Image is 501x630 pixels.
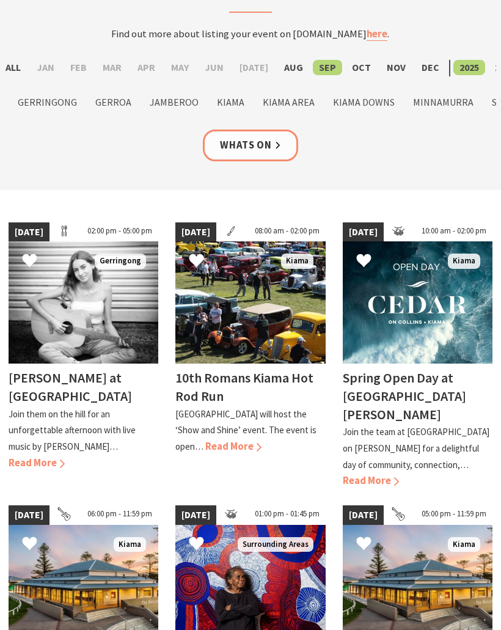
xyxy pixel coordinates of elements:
[144,95,205,110] label: Jamberoo
[81,222,158,242] span: 02:00 pm - 05:00 pm
[175,408,316,452] p: [GEOGRAPHIC_DATA] will host the ‘Show and Shine’ event. The event is open…
[177,241,216,283] button: Click to Favourite 10th Romans Kiama Hot Rod Run
[343,505,384,525] span: [DATE]
[64,60,93,75] label: Feb
[346,60,377,75] label: Oct
[343,222,384,242] span: [DATE]
[9,369,132,405] h4: [PERSON_NAME] at [GEOGRAPHIC_DATA]
[177,524,216,566] button: Click to Favourite Talk – For the Generations to Follow: Art Centres, Storylines and Cultural Con...
[199,60,230,75] label: Jun
[211,95,250,110] label: Kiama
[175,222,216,242] span: [DATE]
[367,27,387,41] a: here
[97,60,128,75] label: Mar
[343,222,492,489] a: [DATE] 10:00 am - 02:00 pm Kiama Spring Open Day at [GEOGRAPHIC_DATA][PERSON_NAME] Join the team ...
[281,254,313,269] span: Kiama
[327,95,401,110] label: Kiama Downs
[415,222,492,242] span: 10:00 am - 02:00 pm
[257,95,321,110] label: Kiama Area
[407,95,480,110] label: Minnamurra
[10,524,49,566] button: Click to Favourite Cosmo’s Midnight (DJ set) – The Pavilion, Kiama
[31,60,60,75] label: Jan
[9,222,49,242] span: [DATE]
[9,456,65,469] span: Read More
[9,222,158,489] a: [DATE] 02:00 pm - 05:00 pm Tayah Larsen Gerringong [PERSON_NAME] at [GEOGRAPHIC_DATA] Join them o...
[175,505,216,525] span: [DATE]
[12,95,83,110] label: Gerringong
[381,60,412,75] label: Nov
[448,537,480,552] span: Kiama
[344,524,384,566] button: Click to Favourite The Jungle Giants (DJ set) – The Pavilion, Kiama
[453,60,485,75] label: 2025
[9,505,49,525] span: [DATE]
[95,254,146,269] span: Gerringong
[175,369,313,405] h4: 10th Romans Kiama Hot Rod Run
[249,505,326,525] span: 01:00 pm - 01:45 pm
[313,60,342,75] label: Sep
[343,474,399,487] span: Read More
[343,426,489,470] p: Join the team at [GEOGRAPHIC_DATA] on [PERSON_NAME] for a delightful day of community, connection,…
[233,60,274,75] label: [DATE]
[89,26,413,43] p: Find out more about listing your event on [DOMAIN_NAME] .
[278,60,309,75] label: Aug
[175,222,325,489] a: [DATE] 08:00 am - 02:00 pm Hot Rod Run Kiama Kiama 10th Romans Kiama Hot Rod Run [GEOGRAPHIC_DATA...
[415,60,445,75] label: Dec
[448,254,480,269] span: Kiama
[114,537,146,552] span: Kiama
[238,537,313,552] span: Surrounding Areas
[343,369,466,422] h4: Spring Open Day at [GEOGRAPHIC_DATA][PERSON_NAME]
[205,440,261,453] span: Read More
[10,241,49,283] button: Click to Favourite Tayah Larsen at Crooked River Estate
[165,60,195,75] label: May
[415,505,492,525] span: 05:00 pm - 11:59 pm
[175,241,325,364] img: Hot Rod Run Kiama
[9,408,136,452] p: Join them on the hill for an unforgettable afternoon with live music by [PERSON_NAME]…
[89,95,137,110] label: Gerroa
[81,505,158,525] span: 06:00 pm - 11:59 pm
[344,241,384,283] button: Click to Favourite Spring Open Day at Cedar on Collins
[131,60,161,75] label: Apr
[9,241,158,364] img: Tayah Larsen
[249,222,326,242] span: 08:00 am - 02:00 pm
[203,130,298,162] a: Whats On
